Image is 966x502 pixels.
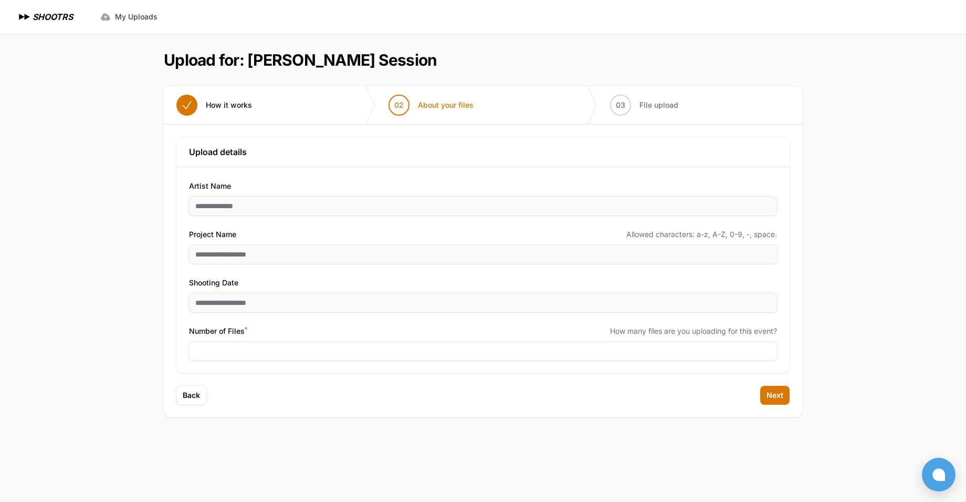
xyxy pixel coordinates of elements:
[189,146,777,158] h3: Upload details
[189,325,247,337] span: Number of Files
[760,386,790,405] button: Next
[394,100,404,110] span: 02
[94,7,164,26] a: My Uploads
[610,326,777,336] span: How many files are you uploading for this event?
[922,458,955,491] button: Open chat window
[189,180,231,192] span: Artist Name
[183,390,200,401] span: Back
[418,100,474,110] span: About your files
[626,229,777,240] span: Allowed characters: a-z, A-Z, 0-9, -, space.
[17,11,33,23] img: SHOOTRS
[597,86,691,124] button: 03 File upload
[616,100,625,110] span: 03
[176,386,206,405] button: Back
[17,11,73,23] a: SHOOTRS SHOOTRS
[639,100,678,110] span: File upload
[164,86,265,124] button: How it works
[189,276,238,289] span: Shooting Date
[766,390,783,401] span: Next
[115,12,157,22] span: My Uploads
[33,11,73,23] h1: SHOOTRS
[189,228,236,241] span: Project Name
[206,100,252,110] span: How it works
[376,86,486,124] button: 02 About your files
[164,50,437,69] h1: Upload for: [PERSON_NAME] Session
